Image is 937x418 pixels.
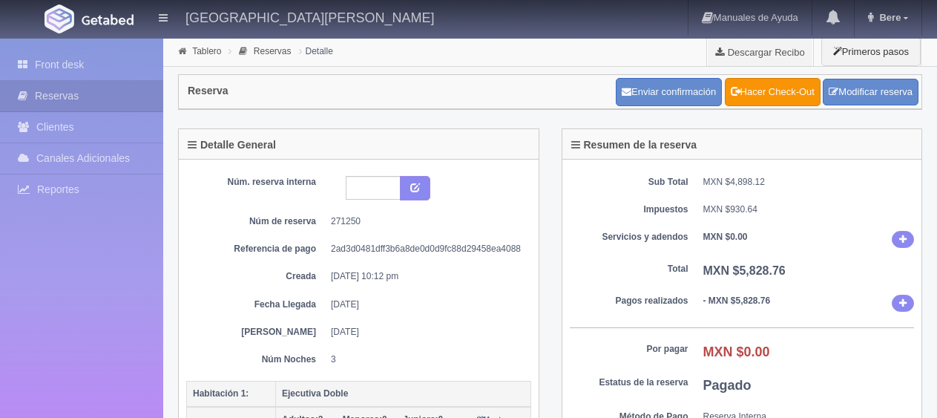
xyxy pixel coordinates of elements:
[45,4,74,33] img: Getabed
[571,140,697,151] h4: Resumen de la reserva
[570,376,688,389] dt: Estatus de la reserva
[703,344,770,359] b: MXN $0.00
[616,78,722,106] button: Enviar confirmación
[703,264,786,277] b: MXN $5,828.76
[197,176,316,189] dt: Núm. reserva interna
[331,298,520,311] dd: [DATE]
[570,263,688,275] dt: Total
[331,353,520,366] dd: 3
[197,298,316,311] dt: Fecha Llegada
[295,44,337,58] li: Detalle
[197,243,316,255] dt: Referencia de pago
[570,295,688,307] dt: Pagos realizados
[570,176,688,189] dt: Sub Total
[193,388,249,399] b: Habitación 1:
[823,79,918,106] a: Modificar reserva
[703,295,771,306] b: - MXN $5,828.76
[254,46,292,56] a: Reservas
[331,270,520,283] dd: [DATE] 10:12 pm
[192,46,221,56] a: Tablero
[197,353,316,366] dt: Núm Noches
[188,85,229,97] h4: Reserva
[703,378,752,393] b: Pagado
[331,243,520,255] dd: 2ad3d0481dff3b6a8de0d0d9fc88d29458ea4088
[725,78,821,106] a: Hacer Check-Out
[197,215,316,228] dt: Núm de reserva
[570,231,688,244] dt: Servicios y adendos
[570,343,688,356] dt: Por pagar
[331,215,520,228] dd: 271250
[821,37,921,66] button: Primeros pasos
[875,12,901,23] span: Bere
[188,140,276,151] h4: Detalle General
[707,37,813,67] a: Descargar Recibo
[197,270,316,283] dt: Creada
[82,14,134,25] img: Getabed
[570,203,688,216] dt: Impuestos
[185,7,434,26] h4: [GEOGRAPHIC_DATA][PERSON_NAME]
[703,203,915,216] dd: MXN $930.64
[197,326,316,339] dt: [PERSON_NAME]
[703,176,915,189] dd: MXN $4,898.12
[703,232,748,242] b: MXN $0.00
[276,381,531,407] th: Ejecutiva Doble
[331,326,520,339] dd: [DATE]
